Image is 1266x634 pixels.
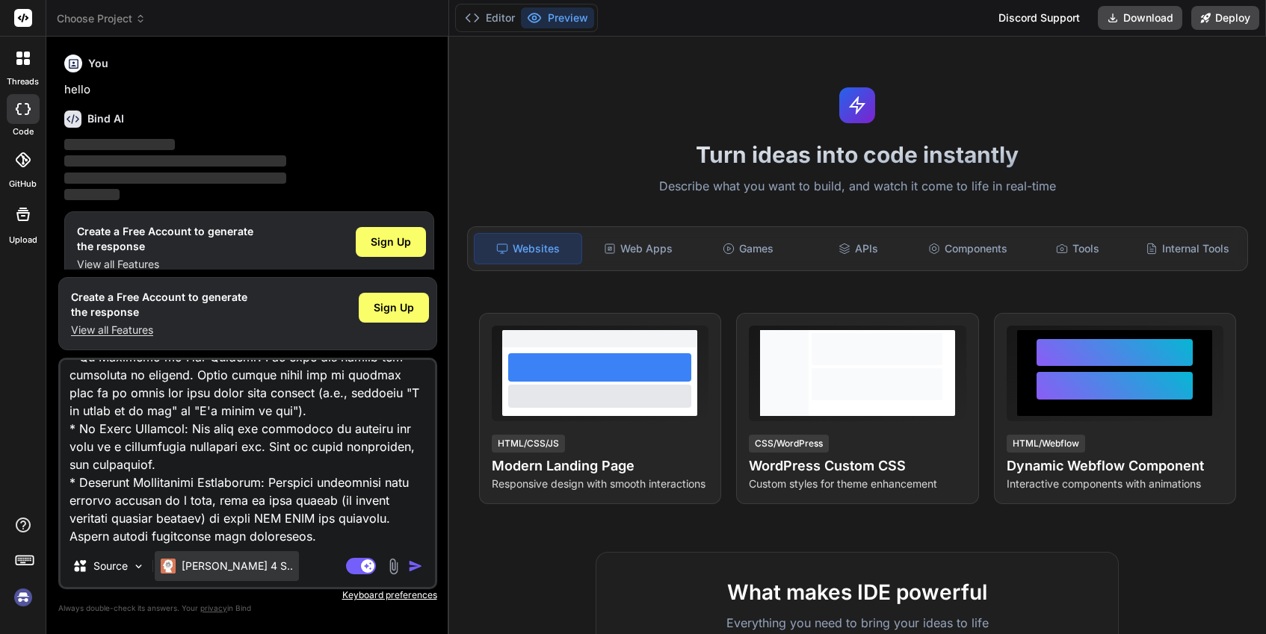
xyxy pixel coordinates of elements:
[408,559,423,574] img: icon
[77,224,253,254] h1: Create a Free Account to generate the response
[492,476,708,491] p: Responsive design with smooth interactions
[749,435,829,453] div: CSS/WordPress
[474,233,582,264] div: Websites
[989,6,1089,30] div: Discord Support
[915,233,1022,264] div: Components
[458,177,1257,196] p: Describe what you want to build, and watch it come to life in real-time
[620,614,1094,632] p: Everything you need to bring your ideas to life
[385,558,402,575] img: attachment
[1007,435,1085,453] div: HTML/Webflow
[695,233,802,264] div: Games
[77,257,253,272] p: View all Features
[132,560,145,573] img: Pick Models
[585,233,692,264] div: Web Apps
[161,559,176,574] img: Claude 4 Sonnet
[1025,233,1131,264] div: Tools
[1007,456,1223,476] h4: Dynamic Webflow Component
[64,155,286,167] span: ‌
[64,189,120,200] span: ‌
[7,75,39,88] label: threads
[492,456,708,476] h4: Modern Landing Page
[64,173,286,184] span: ‌
[459,7,521,28] button: Editor
[71,323,247,338] p: View all Features
[492,435,565,453] div: HTML/CSS/JS
[64,81,434,99] p: hello
[13,125,34,138] label: code
[1191,6,1259,30] button: Deploy
[1007,476,1223,491] p: Interactive components with animations
[9,234,37,246] label: Upload
[87,111,124,126] h6: Bind AI
[200,603,227,612] span: privacy
[1134,233,1241,264] div: Internal Tools
[749,456,966,476] h4: WordPress Custom CSS
[805,233,912,264] div: APIs
[9,178,37,190] label: GitHub
[182,559,293,574] p: [PERSON_NAME] 4 S..
[58,589,437,601] p: Keyboard preferences
[93,559,128,574] p: Source
[61,360,435,545] textarea: Lor ips "Dolo Sita Consecte," ad elitse doeiusmodt. Incidi utla-etdolore magn al enimadm venia qu...
[71,290,247,320] h1: Create a Free Account to generate the response
[10,585,36,610] img: signin
[58,601,437,615] p: Always double-check its answers. Your in Bind
[88,56,108,71] h6: You
[458,141,1257,168] h1: Turn ideas into code instantly
[374,300,414,315] span: Sign Up
[57,11,146,26] span: Choose Project
[620,576,1094,608] h2: What makes IDE powerful
[371,234,411,249] span: Sign Up
[749,476,966,491] p: Custom styles for theme enhancement
[521,7,594,28] button: Preview
[1098,6,1182,30] button: Download
[64,139,175,150] span: ‌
